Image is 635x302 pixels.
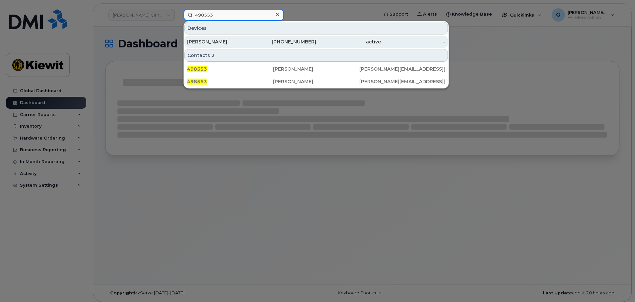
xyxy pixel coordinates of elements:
[359,78,445,85] div: [PERSON_NAME][EMAIL_ADDRESS][PERSON_NAME][DOMAIN_NAME]
[211,52,215,59] span: 2
[184,76,448,88] a: 498553[PERSON_NAME][PERSON_NAME][EMAIL_ADDRESS][PERSON_NAME][DOMAIN_NAME]
[184,63,448,75] a: 498553[PERSON_NAME][PERSON_NAME][EMAIL_ADDRESS][PERSON_NAME][DOMAIN_NAME]
[184,36,448,48] a: [PERSON_NAME][PHONE_NUMBER]active-
[381,38,446,45] div: -
[187,79,207,85] span: 498553
[273,78,359,85] div: [PERSON_NAME]
[187,38,252,45] div: [PERSON_NAME]
[252,38,317,45] div: [PHONE_NUMBER]
[316,38,381,45] div: active
[187,66,207,72] span: 498553
[359,66,445,72] div: [PERSON_NAME][EMAIL_ADDRESS][PERSON_NAME][DOMAIN_NAME]
[184,49,448,62] div: Contacts
[606,273,630,297] iframe: Messenger Launcher
[184,22,448,34] div: Devices
[273,66,359,72] div: [PERSON_NAME]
